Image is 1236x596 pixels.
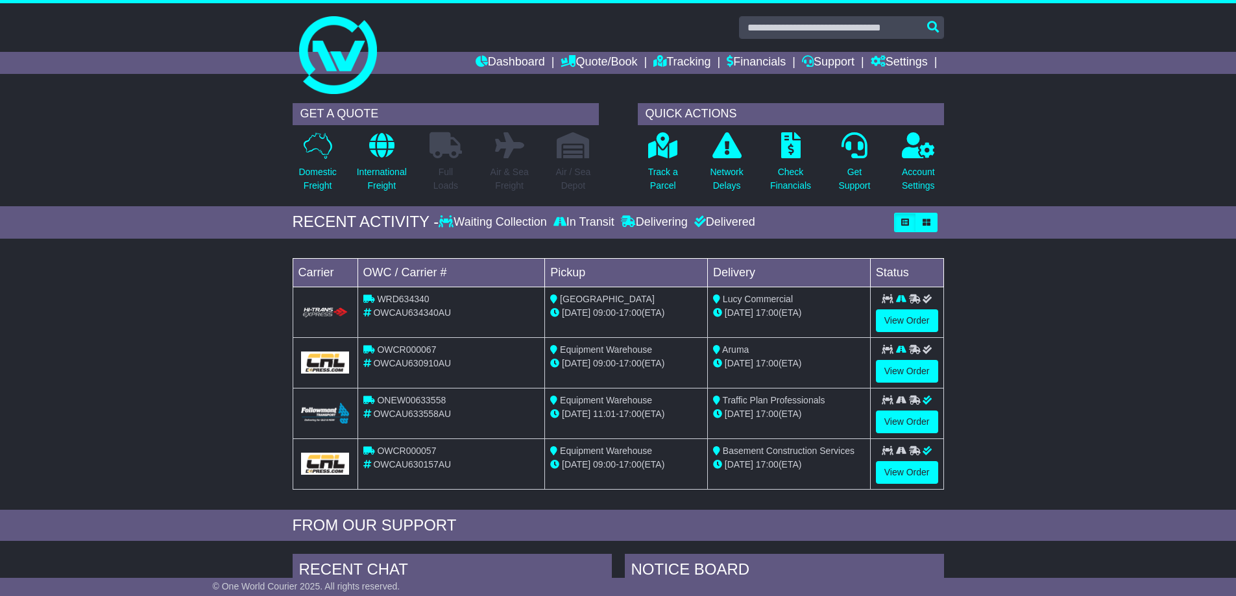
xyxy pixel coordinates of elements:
div: Delivered [691,215,755,230]
a: View Order [876,411,938,433]
span: [DATE] [725,307,753,318]
span: [DATE] [562,409,590,419]
span: 17:00 [756,358,779,368]
img: GetCarrierServiceLogo [301,352,350,374]
img: HiTrans.png [301,307,350,319]
span: 09:00 [593,307,616,318]
a: AccountSettings [901,132,936,200]
span: © One World Courier 2025. All rights reserved. [213,581,400,591]
div: NOTICE BOARD [625,554,944,589]
a: View Order [876,309,938,332]
span: OWCAU630910AU [373,358,451,368]
a: Support [802,52,854,74]
td: Carrier [293,258,357,287]
span: Equipment Warehouse [560,446,652,456]
span: Lucy Commercial [723,294,793,304]
span: Basement Construction Services [723,446,854,456]
img: Followmont_Transport.png [301,403,350,424]
span: [DATE] [725,358,753,368]
p: Track a Parcel [648,165,678,193]
div: - (ETA) [550,407,702,421]
span: 17:00 [619,409,642,419]
p: Air & Sea Freight [491,165,529,193]
div: FROM OUR SUPPORT [293,516,944,535]
a: GetSupport [838,132,871,200]
span: [DATE] [725,459,753,470]
a: DomesticFreight [298,132,337,200]
span: [DATE] [725,409,753,419]
p: Check Financials [770,165,811,193]
p: Domestic Freight [298,165,336,193]
span: 17:00 [756,409,779,419]
td: OWC / Carrier # [357,258,545,287]
span: [DATE] [562,459,590,470]
span: 17:00 [756,459,779,470]
div: - (ETA) [550,306,702,320]
span: 17:00 [619,459,642,470]
span: Traffic Plan Professionals [723,395,825,405]
div: (ETA) [713,407,865,421]
div: - (ETA) [550,458,702,471]
a: Tracking [653,52,710,74]
div: GET A QUOTE [293,103,599,125]
img: GetCarrierServiceLogo [301,453,350,475]
a: Settings [871,52,928,74]
p: Account Settings [902,165,935,193]
span: Equipment Warehouse [560,395,652,405]
a: Financials [727,52,786,74]
td: Pickup [545,258,708,287]
span: [DATE] [562,307,590,318]
div: RECENT CHAT [293,554,612,589]
p: Get Support [838,165,870,193]
p: Full Loads [430,165,462,193]
div: (ETA) [713,357,865,370]
span: 09:00 [593,459,616,470]
span: WRD634340 [377,294,429,304]
div: QUICK ACTIONS [638,103,944,125]
span: OWCAU630157AU [373,459,451,470]
span: OWCAU634340AU [373,307,451,318]
div: Delivering [618,215,691,230]
span: 09:00 [593,358,616,368]
a: Track aParcel [648,132,679,200]
span: [DATE] [562,358,590,368]
div: Waiting Collection [439,215,550,230]
div: RECENT ACTIVITY - [293,213,439,232]
span: Equipment Warehouse [560,344,652,355]
a: View Order [876,461,938,484]
span: ONEW00633558 [377,395,446,405]
td: Delivery [707,258,870,287]
a: InternationalFreight [356,132,407,200]
div: In Transit [550,215,618,230]
p: Network Delays [710,165,743,193]
div: (ETA) [713,306,865,320]
span: 17:00 [756,307,779,318]
span: [GEOGRAPHIC_DATA] [560,294,655,304]
div: - (ETA) [550,357,702,370]
td: Status [870,258,943,287]
span: OWCR000067 [377,344,436,355]
div: (ETA) [713,458,865,471]
p: Air / Sea Depot [556,165,591,193]
span: OWCR000057 [377,446,436,456]
span: 17:00 [619,358,642,368]
p: International Freight [357,165,407,193]
span: Aruma [722,344,749,355]
span: 17:00 [619,307,642,318]
a: View Order [876,360,938,383]
span: 11:01 [593,409,616,419]
span: OWCAU633558AU [373,409,451,419]
a: CheckFinancials [769,132,812,200]
a: Dashboard [476,52,545,74]
a: Quote/Book [561,52,637,74]
a: NetworkDelays [709,132,744,200]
